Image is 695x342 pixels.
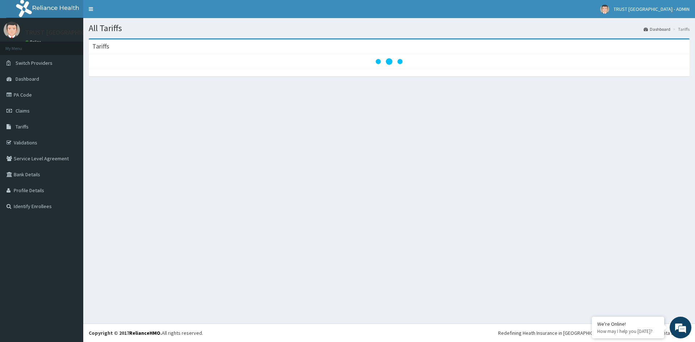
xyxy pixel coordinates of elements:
p: TRUST [GEOGRAPHIC_DATA] - ADMIN [25,29,129,36]
img: User Image [4,22,20,38]
span: Switch Providers [16,60,52,66]
strong: Copyright © 2017 . [89,330,162,336]
span: Claims [16,107,30,114]
span: TRUST [GEOGRAPHIC_DATA] - ADMIN [614,6,690,12]
div: We're Online! [597,321,659,327]
span: Tariffs [16,123,29,130]
h3: Tariffs [92,43,109,50]
a: Dashboard [644,26,670,32]
a: RelianceHMO [129,330,160,336]
h1: All Tariffs [89,24,690,33]
a: Online [25,39,43,45]
p: How may I help you today? [597,328,659,334]
svg: audio-loading [375,47,404,76]
span: Dashboard [16,76,39,82]
img: User Image [600,5,609,14]
div: Redefining Heath Insurance in [GEOGRAPHIC_DATA] using Telemedicine and Data Science! [498,329,690,337]
footer: All rights reserved. [83,324,695,342]
li: Tariffs [671,26,690,32]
